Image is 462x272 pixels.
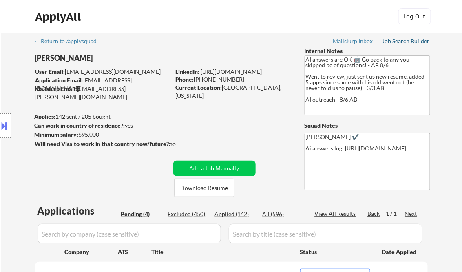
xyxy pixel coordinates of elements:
[173,161,256,176] button: Add a Job Manually
[382,38,430,46] a: Job Search Builder
[333,38,374,46] a: Mailslurp Inbox
[152,248,292,256] div: Title
[386,210,405,218] div: 1 / 1
[305,47,430,55] div: Internal Notes
[382,248,418,256] div: Date Applied
[215,210,256,218] div: Applied (142)
[176,84,291,100] div: [GEOGRAPHIC_DATA], [US_STATE]
[121,210,162,218] div: Pending (4)
[176,84,222,91] strong: Current Location:
[38,206,118,216] div: Applications
[174,179,234,197] button: Download Resume
[176,75,291,84] div: [PHONE_NUMBER]
[201,68,262,75] a: [URL][DOMAIN_NAME]
[35,10,84,24] div: ApplyAll
[263,210,303,218] div: All (596)
[168,210,209,218] div: Excluded (450)
[405,210,418,218] div: Next
[65,248,118,256] div: Company
[300,244,370,259] div: Status
[38,224,221,243] input: Search by company (case sensitive)
[398,8,431,24] button: Log Out
[333,38,374,44] div: Mailslurp Inbox
[176,68,200,75] strong: LinkedIn:
[382,38,430,44] div: Job Search Builder
[305,122,430,130] div: Squad Notes
[118,248,152,256] div: ATS
[170,140,193,148] div: no
[368,210,381,218] div: Back
[34,38,105,46] a: ← Return to /applysquad
[315,210,358,218] div: View All Results
[229,224,422,243] input: Search by title (case sensitive)
[176,76,194,83] strong: Phone:
[34,38,105,44] div: ← Return to /applysquad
